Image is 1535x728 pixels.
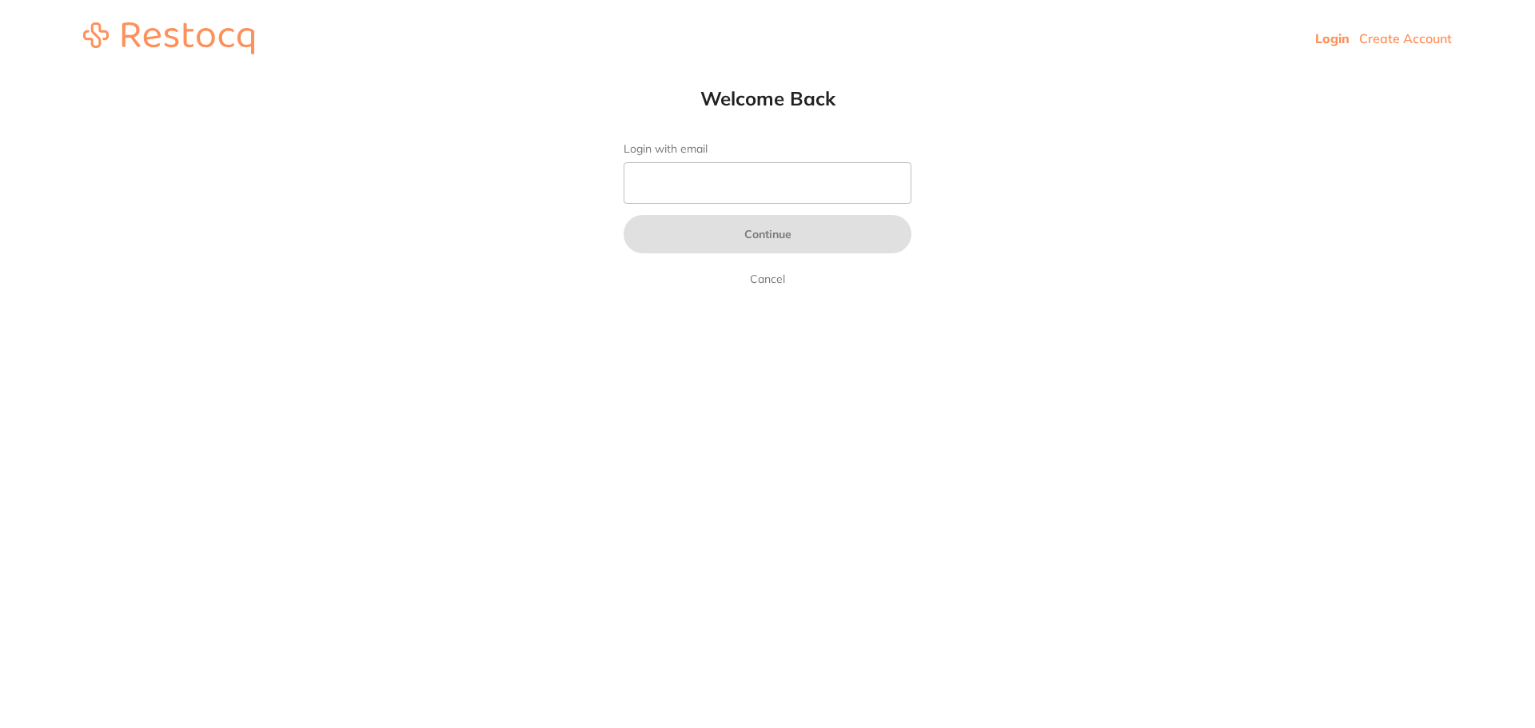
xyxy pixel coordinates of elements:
a: Create Account [1359,30,1452,46]
h1: Welcome Back [592,86,943,110]
button: Continue [624,215,911,253]
a: Cancel [747,269,788,288]
label: Login with email [624,142,911,156]
a: Login [1315,30,1350,46]
img: restocq_logo.svg [83,22,254,54]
